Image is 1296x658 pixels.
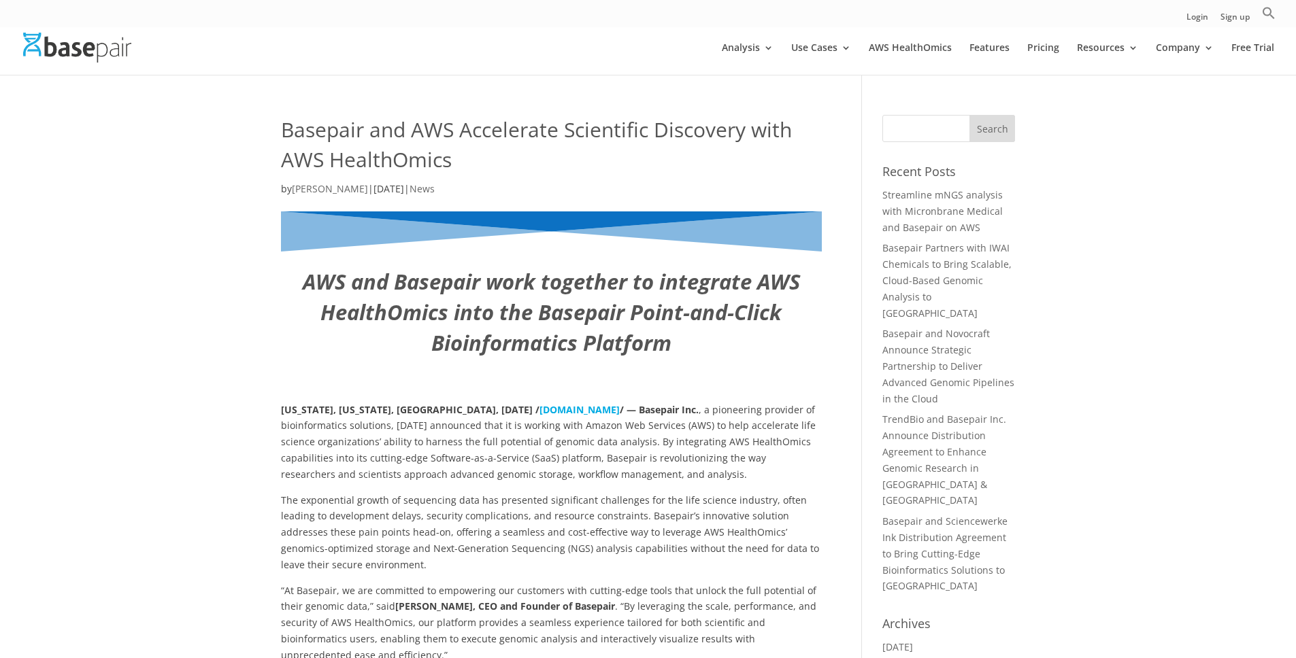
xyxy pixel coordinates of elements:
[1262,6,1276,27] a: Search Icon Link
[722,43,774,75] a: Analysis
[882,241,1012,319] a: Basepair Partners with IWAI Chemicals to Bring Scalable, Cloud-Based Genomic Analysis to [GEOGRAP...
[281,403,699,416] strong: [US_STATE], [US_STATE], [GEOGRAPHIC_DATA], [DATE] / / — Basepair Inc.
[395,600,615,612] strong: [PERSON_NAME], CEO and Founder of Basepair
[1186,13,1208,27] a: Login
[281,181,822,207] p: by | |
[882,614,1015,639] h4: Archives
[882,162,1015,187] h4: Recent Posts
[281,402,822,492] p: , a pioneering provider of bioinformatics solutions, [DATE] announced that it is working with Ama...
[292,182,368,195] a: [PERSON_NAME]
[791,43,851,75] a: Use Cases
[882,640,913,653] a: [DATE]
[23,33,131,62] img: Basepair
[882,188,1003,234] a: Streamline mNGS analysis with Micronbrane Medical and Basepair on AWS
[869,43,952,75] a: AWS HealthOmics
[303,267,800,357] i: AWS and Basepair work together to integrate AWS HealthOmics into the Basepair Point-and-Click Bio...
[1262,6,1276,20] svg: Search
[410,182,435,195] a: News
[373,182,404,195] span: [DATE]
[1027,43,1059,75] a: Pricing
[1156,43,1214,75] a: Company
[1220,13,1250,27] a: Sign up
[882,515,1008,592] a: Basepair and Sciencewerke Ink Distribution Agreement to Bring Cutting-Edge Bioinformatics Solutio...
[969,43,1010,75] a: Features
[281,115,822,181] h1: Basepair and AWS Accelerate Scientific Discovery with AWS HealthOmics
[539,403,620,416] a: [DOMAIN_NAME]
[281,492,822,583] p: The exponential growth of sequencing data has presented significant challenges for the life scien...
[882,413,1006,506] a: TrendBio and Basepair Inc. Announce Distribution Agreement to Enhance Genomic Research in [GEOGRA...
[969,115,1016,142] input: Search
[882,327,1014,404] a: Basepair and Novocraft Announce Strategic Partnership to Deliver Advanced Genomic Pipelines in th...
[1077,43,1138,75] a: Resources
[1231,43,1274,75] a: Free Trial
